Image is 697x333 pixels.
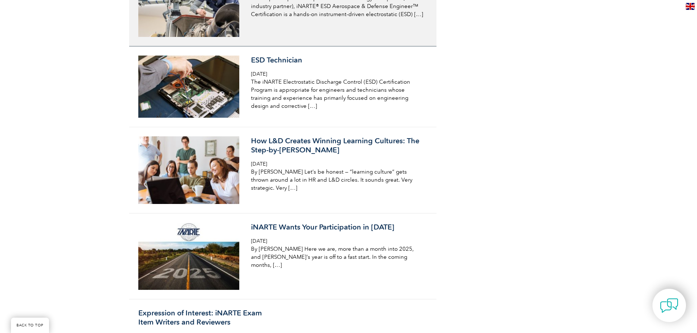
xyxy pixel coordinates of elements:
p: By [PERSON_NAME] Let’s be honest — “learning culture” gets thrown around a lot in HR and L&D circ... [251,168,424,192]
a: iNARTE Wants Your Participation in [DATE] [DATE] By [PERSON_NAME] Here we are, more than a month ... [129,213,436,299]
p: The iNARTE Electrostatic Discharge Control (ESD) Certification Program is appropriate for enginee... [251,78,424,110]
span: [DATE] [251,71,267,77]
p: By [PERSON_NAME] Here we are, more than a month into 2025, and [PERSON_NAME]’s year is off to a f... [251,245,424,269]
a: BACK TO TOP [11,318,49,333]
span: [DATE] [251,238,267,244]
h3: Expression of Interest: iNARTE Exam Item Writers and Reviewers [138,309,312,327]
a: ESD Technician [DATE] The iNARTE Electrostatic Discharge Control (ESD) Certification Program is a... [129,46,436,128]
img: iStock-114384337-crop1-300x185.jpg [138,56,240,118]
img: Untitled-design-3-300x200.jpg [138,223,240,290]
h3: iNARTE Wants Your Participation in [DATE] [251,223,424,232]
span: [DATE] [251,161,267,167]
img: contact-chat.png [660,296,678,315]
img: en [686,3,695,10]
h3: How L&D Creates Winning Learning Cultures: The Step-by-[PERSON_NAME] [251,136,424,155]
h3: ESD Technician [251,56,424,65]
a: How L&D Creates Winning Learning Cultures: The Step-by-[PERSON_NAME] [DATE] By [PERSON_NAME] Let’... [129,127,436,213]
img: pexels-hillaryfox-1595391-300x200.jpg [138,136,240,204]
